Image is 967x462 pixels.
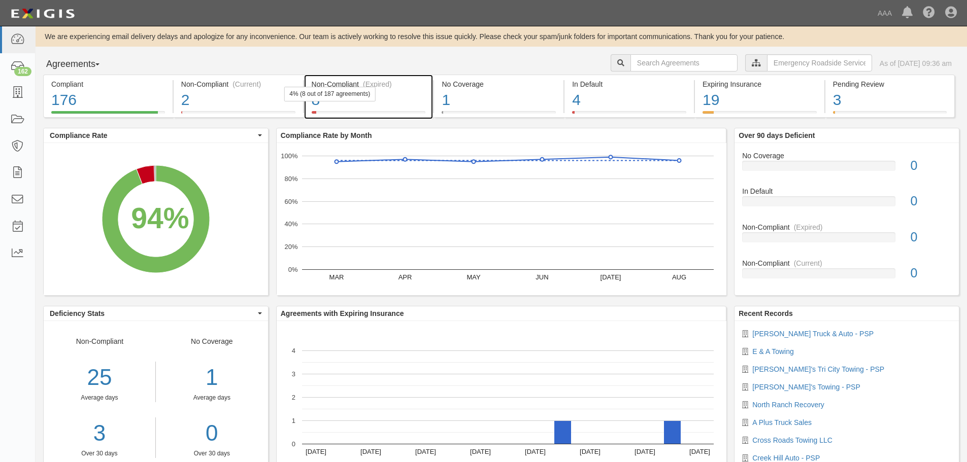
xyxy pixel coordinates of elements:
i: Help Center - Complianz [923,7,935,19]
text: AUG [672,273,686,281]
b: Agreements with Expiring Insurance [281,309,404,317]
button: Agreements [43,54,119,75]
a: Non-Compliant(Expired)0 [742,222,951,258]
div: Non-Compliant [735,222,959,232]
div: (Expired) [363,79,392,89]
a: 3 [44,417,155,449]
text: 40% [284,220,297,228]
div: 4 [572,89,686,111]
div: 4% (8 out of 187 agreements) [284,87,376,101]
text: MAY [466,273,481,281]
div: Pending Review [833,79,947,89]
div: Non-Compliant [44,336,156,458]
div: No Coverage [442,79,556,89]
a: Non-Compliant(Current)2 [174,111,303,119]
text: 1 [292,417,295,424]
a: Non-Compliant(Current)0 [742,258,951,287]
text: [DATE] [600,273,621,281]
span: Deficiency Stats [50,308,255,318]
text: [DATE] [689,448,710,455]
input: Emergency Roadside Service (ERS) [767,54,872,72]
text: [DATE] [470,448,491,455]
text: [DATE] [306,448,326,455]
div: 1 [163,362,260,394]
text: 60% [284,197,297,205]
div: 1 [442,89,556,111]
text: 4 [292,347,295,354]
img: logo-5460c22ac91f19d4615b14bd174203de0afe785f0fc80cf4dbbc73dc1793850b.png [8,5,78,23]
button: Compliance Rate [44,128,268,143]
div: 3 [833,89,947,111]
div: As of [DATE] 09:36 am [880,58,952,68]
div: 94% [131,198,189,239]
div: (Current) [232,79,261,89]
text: JUN [536,273,548,281]
span: Compliance Rate [50,130,255,140]
a: No Coverage1 [434,111,563,119]
div: 0 [903,264,959,282]
a: [PERSON_NAME] Truck & Auto - PSP [752,330,874,338]
div: Average days [44,394,155,402]
a: In Default0 [742,186,951,222]
div: In Default [735,186,959,196]
div: Non-Compliant [735,258,959,268]
a: No Coverage0 [742,151,951,187]
div: No Coverage [735,151,959,161]
div: Non-Compliant (Expired) [312,79,426,89]
a: A Plus Truck Sales [752,418,812,427]
a: Compliant176 [43,111,173,119]
b: Compliance Rate by Month [281,131,372,139]
text: [DATE] [415,448,436,455]
text: 20% [284,243,297,251]
div: Expiring Insurance [703,79,817,89]
div: 19 [703,89,817,111]
div: (Expired) [794,222,823,232]
a: In Default4 [564,111,694,119]
div: Average days [163,394,260,402]
div: 0 [903,228,959,246]
text: [DATE] [360,448,381,455]
text: [DATE] [580,448,601,455]
div: In Default [572,79,686,89]
input: Search Agreements [630,54,738,72]
a: North Ranch Recovery [752,401,824,409]
a: E & A Towing [752,347,793,356]
text: APR [398,273,412,281]
a: 0 [163,417,260,449]
div: We are experiencing email delivery delays and apologize for any inconvenience. Our team is active... [36,31,967,42]
text: 0% [288,266,297,273]
b: Over 90 days Deficient [739,131,815,139]
a: Cross Roads Towing LLC [752,436,832,444]
text: [DATE] [635,448,655,455]
text: MAR [329,273,344,281]
a: [PERSON_NAME]'s Tri City Towing - PSP [752,365,884,373]
text: 2 [292,394,295,401]
b: Recent Records [739,309,793,317]
div: 2 [181,89,295,111]
div: No Coverage [156,336,268,458]
div: Non-Compliant (Current) [181,79,295,89]
div: 0 [903,157,959,175]
div: Over 30 days [44,449,155,458]
a: Non-Compliant(Expired)84% (8 out of 187 agreements) [304,111,434,119]
div: Compliant [51,79,165,89]
text: 3 [292,370,295,378]
div: (Current) [794,258,822,268]
div: 0 [903,192,959,210]
div: 162 [14,67,31,76]
text: 100% [281,152,298,160]
a: Pending Review3 [825,111,955,119]
text: [DATE] [525,448,546,455]
a: Creek Hill Auto - PSP [752,454,820,462]
a: Expiring Insurance19 [695,111,824,119]
div: 176 [51,89,165,111]
svg: A chart. [277,143,726,295]
div: 25 [44,362,155,394]
text: 0 [292,440,295,448]
div: Over 30 days [163,449,260,458]
a: [PERSON_NAME]'s Towing - PSP [752,383,860,391]
text: 80% [284,175,297,183]
svg: A chart. [44,143,268,295]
